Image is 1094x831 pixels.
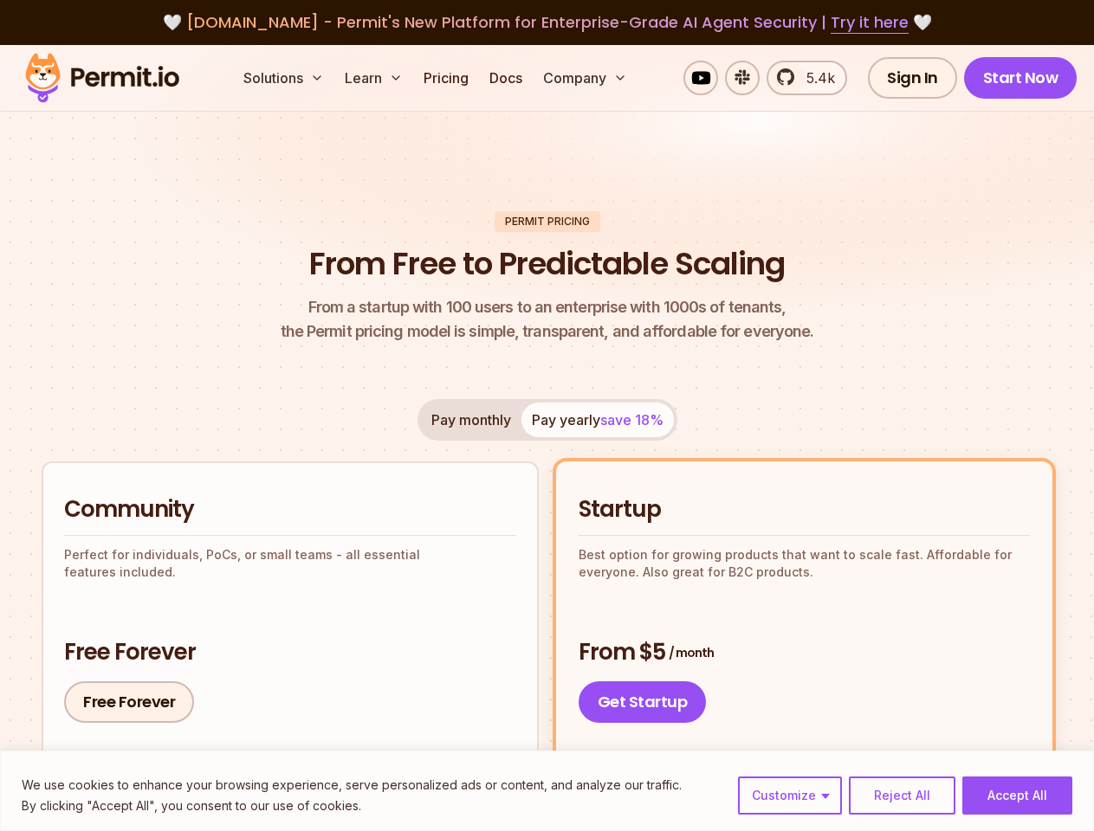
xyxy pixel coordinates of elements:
a: Docs [482,61,529,95]
span: / month [669,644,714,661]
p: the Permit pricing model is simple, transparent, and affordable for everyone. [281,295,814,344]
h3: From $5 [579,637,1031,668]
div: 🤍 🤍 [42,10,1052,35]
a: Try it here [831,11,909,34]
p: We use cookies to enhance your browsing experience, serve personalized ads or content, and analyz... [22,775,682,796]
a: 5.4k [767,61,847,95]
button: Company [536,61,634,95]
span: From a startup with 100 users to an enterprise with 1000s of tenants, [281,295,814,319]
button: Pay monthly [421,403,521,437]
a: Free Forever [64,681,194,723]
span: [DOMAIN_NAME] - Permit's New Platform for Enterprise-Grade AI Agent Security | [186,11,909,33]
p: By clicking "Accept All", you consent to our use of cookies. [22,796,682,816]
button: Learn [338,61,410,95]
a: Pricing [417,61,476,95]
h1: From Free to Predictable Scaling [309,242,785,286]
button: Solutions [236,61,331,95]
a: Sign In [868,57,957,99]
a: Start Now [964,57,1078,99]
h2: Community [64,494,516,525]
button: Reject All [849,776,955,815]
img: Permit logo [17,48,187,107]
button: Customize [738,776,842,815]
div: Permit Pricing [495,211,600,232]
h2: Startup [579,494,1031,525]
h3: Free Forever [64,637,516,668]
p: Best option for growing products that want to scale fast. Affordable for everyone. Also great for... [579,546,1031,581]
button: Accept All [962,776,1072,815]
a: Get Startup [579,681,707,723]
p: Perfect for individuals, PoCs, or small teams - all essential features included. [64,546,516,581]
span: 5.4k [796,68,835,88]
